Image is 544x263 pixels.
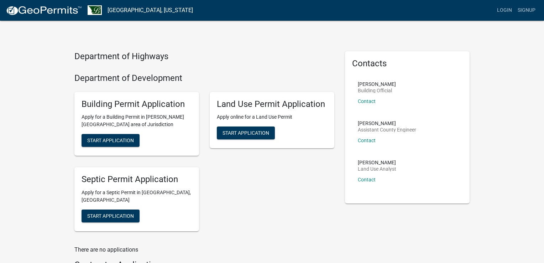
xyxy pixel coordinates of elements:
[358,160,396,165] p: [PERSON_NAME]
[82,189,192,204] p: Apply for a Septic Permit in [GEOGRAPHIC_DATA], [GEOGRAPHIC_DATA]
[358,166,396,171] p: Land Use Analyst
[108,4,193,16] a: [GEOGRAPHIC_DATA], [US_STATE]
[82,99,192,109] h5: Building Permit Application
[358,121,416,126] p: [PERSON_NAME]
[87,138,134,143] span: Start Application
[82,210,140,222] button: Start Application
[358,88,396,93] p: Building Official
[358,127,416,132] p: Assistant County Engineer
[217,127,275,139] button: Start Application
[74,246,334,254] p: There are no applications
[217,113,327,121] p: Apply online for a Land Use Permit
[494,4,515,17] a: Login
[87,213,134,219] span: Start Application
[74,73,334,83] h4: Department of Development
[223,130,269,136] span: Start Application
[217,99,327,109] h5: Land Use Permit Application
[515,4,538,17] a: Signup
[352,58,462,69] h5: Contacts
[358,138,376,143] a: Contact
[82,134,140,147] button: Start Application
[358,82,396,87] p: [PERSON_NAME]
[74,51,334,62] h4: Department of Highways
[82,174,192,185] h5: Septic Permit Application
[82,113,192,128] p: Apply for a Building Permit in [PERSON_NAME][GEOGRAPHIC_DATA] area of Jurisdiction
[88,5,102,15] img: Benton County, Minnesota
[358,98,376,104] a: Contact
[358,177,376,182] a: Contact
